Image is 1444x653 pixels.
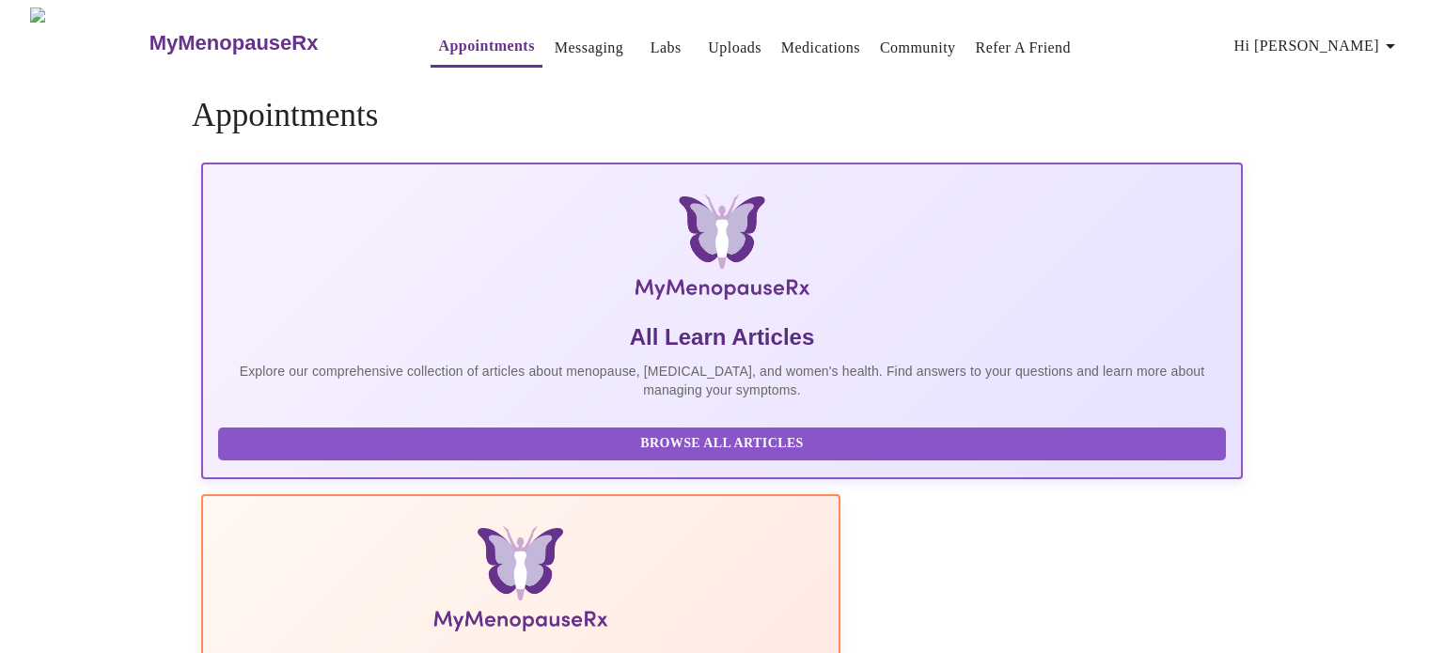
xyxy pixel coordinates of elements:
[237,432,1207,456] span: Browse All Articles
[431,27,541,68] button: Appointments
[192,97,1252,134] h4: Appointments
[555,35,623,61] a: Messaging
[976,35,1072,61] a: Refer a Friend
[872,29,964,67] button: Community
[218,362,1226,399] p: Explore our comprehensive collection of articles about menopause, [MEDICAL_DATA], and women's hea...
[218,434,1231,450] a: Browse All Articles
[218,428,1226,460] button: Browse All Articles
[1227,27,1409,65] button: Hi [PERSON_NAME]
[1234,33,1402,59] span: Hi [PERSON_NAME]
[781,35,860,61] a: Medications
[149,31,319,55] h3: MyMenopauseRx
[147,10,393,76] a: MyMenopauseRx
[774,29,868,67] button: Medications
[30,8,147,78] img: MyMenopauseRx Logo
[636,29,696,67] button: Labs
[880,35,956,61] a: Community
[700,29,769,67] button: Uploads
[968,29,1079,67] button: Refer a Friend
[314,526,727,639] img: Menopause Manual
[547,29,631,67] button: Messaging
[218,322,1226,352] h5: All Learn Articles
[651,35,682,61] a: Labs
[438,33,534,59] a: Appointments
[708,35,761,61] a: Uploads
[374,194,1069,307] img: MyMenopauseRx Logo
